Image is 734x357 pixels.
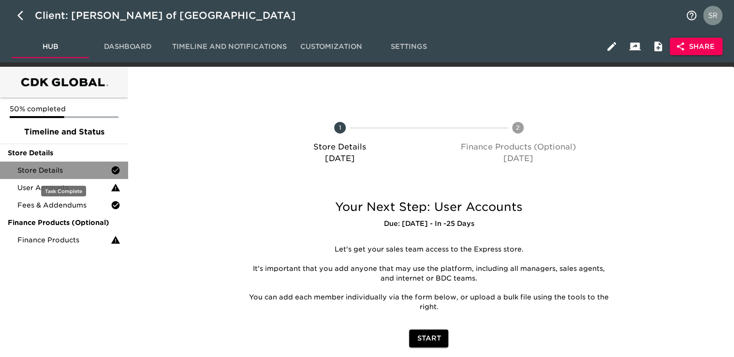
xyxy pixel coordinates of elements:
span: Timeline and Status [8,126,120,138]
button: Share [670,38,722,56]
span: Dashboard [95,41,161,53]
button: notifications [680,4,703,27]
span: Share [677,41,715,53]
text: 1 [338,124,341,131]
button: Start [409,329,448,347]
span: Customization [298,41,364,53]
h5: Your Next Step: User Accounts [239,199,618,215]
button: Internal Notes and Comments [646,35,670,58]
button: Edit Hub [600,35,623,58]
span: Timeline and Notifications [172,41,287,53]
p: You can add each member individually via the form below, or upload a bulk file using the tools to... [246,293,611,312]
button: Client View [623,35,646,58]
p: Store Details [254,141,425,153]
span: Start [417,332,440,344]
p: [DATE] [254,153,425,164]
span: Settings [376,41,441,53]
span: Store Details [8,148,120,158]
p: 50% completed [10,104,118,114]
p: It's important that you add anyone that may use the platform, including all managers, sales agent... [246,264,611,283]
span: User Accounts [17,183,111,193]
p: [DATE] [433,153,603,164]
div: Client: [PERSON_NAME] of [GEOGRAPHIC_DATA] [35,8,309,23]
span: Finance Products (Optional) [8,218,120,227]
img: Profile [703,6,722,25]
span: Fees & Addendums [17,200,111,210]
text: 2 [516,124,520,131]
span: Hub [17,41,83,53]
p: Let's get your sales team access to the Express store. [246,245,611,254]
span: Finance Products [17,235,111,245]
p: Finance Products (Optional) [433,141,603,153]
span: Store Details [17,165,111,175]
h6: Due: [DATE] - In -25 Days [239,219,618,229]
